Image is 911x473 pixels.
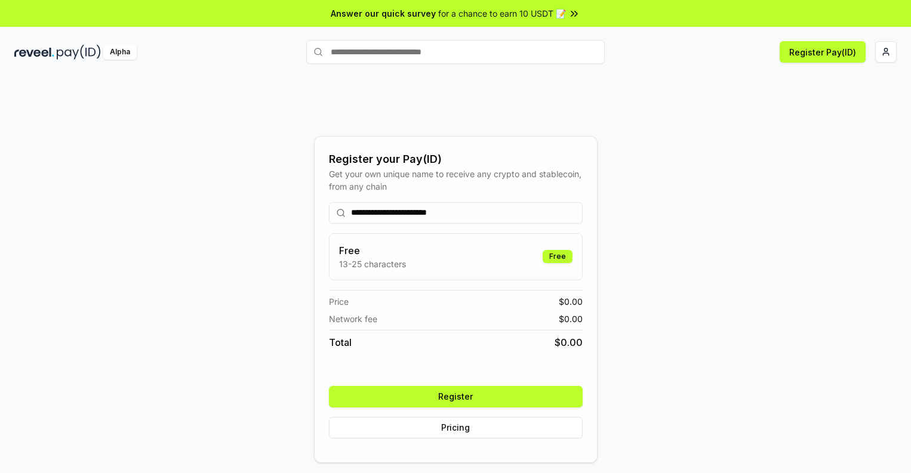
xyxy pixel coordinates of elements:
[329,151,583,168] div: Register your Pay(ID)
[555,335,583,350] span: $ 0.00
[559,313,583,325] span: $ 0.00
[339,258,406,270] p: 13-25 characters
[329,335,352,350] span: Total
[780,41,866,63] button: Register Pay(ID)
[438,7,566,20] span: for a chance to earn 10 USDT 📝
[543,250,573,263] div: Free
[329,295,349,308] span: Price
[57,45,101,60] img: pay_id
[329,168,583,193] div: Get your own unique name to receive any crypto and stablecoin, from any chain
[329,417,583,438] button: Pricing
[331,7,436,20] span: Answer our quick survey
[559,295,583,308] span: $ 0.00
[339,243,406,258] h3: Free
[329,313,377,325] span: Network fee
[103,45,137,60] div: Alpha
[329,386,583,407] button: Register
[14,45,54,60] img: reveel_dark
